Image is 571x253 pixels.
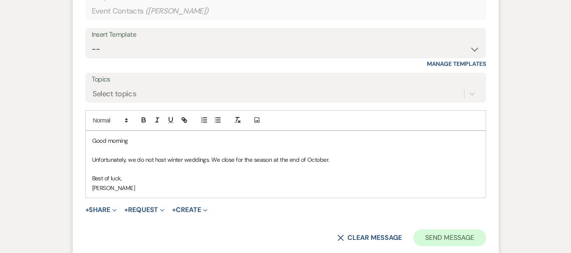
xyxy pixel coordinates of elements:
[337,234,402,241] button: Clear message
[145,5,209,17] span: ( [PERSON_NAME] )
[124,207,164,213] button: Request
[92,73,480,86] label: Topics
[85,207,89,213] span: +
[92,183,479,193] p: [PERSON_NAME]
[92,174,479,183] p: Best of luck,
[93,88,137,99] div: Select topics
[92,136,479,145] p: Good morning
[85,207,117,213] button: Share
[92,155,479,164] p: Unfortunately, we do not host winter weddings. We close for the season at the end of October.
[427,60,486,68] a: Manage Templates
[172,207,176,213] span: +
[92,3,480,19] div: Event Contacts
[413,229,486,246] button: Send Message
[172,207,207,213] button: Create
[92,29,480,41] div: Insert Template
[124,207,128,213] span: +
